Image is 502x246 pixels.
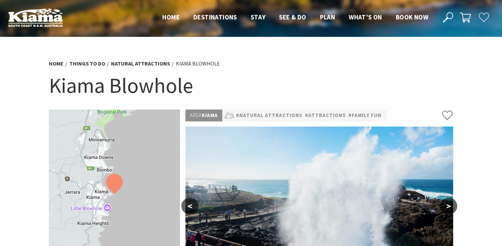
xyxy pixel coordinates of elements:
[279,13,306,21] span: See & Do
[349,13,382,21] span: What’s On
[185,110,222,121] p: Kiama
[181,198,198,214] button: <
[49,72,453,99] h1: Kiama Blowhole
[320,13,335,21] span: Plan
[111,60,170,67] a: Natural Attractions
[69,60,105,67] a: Things To Do
[396,13,428,21] span: Book now
[155,12,435,23] nav: Main Menu
[49,60,64,67] a: Home
[162,13,180,21] span: Home
[193,13,237,21] span: Destinations
[440,198,457,214] button: >
[348,111,381,120] a: #Family Fun
[236,111,303,120] a: #Natural Attractions
[8,8,63,27] img: Kiama Logo
[251,13,266,21] span: Stay
[305,111,346,120] a: #Attractions
[190,112,202,118] span: Area
[176,59,220,68] li: Kiama Blowhole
